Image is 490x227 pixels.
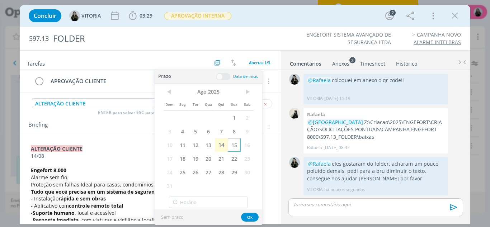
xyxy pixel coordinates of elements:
[249,60,270,65] span: Abertas 1/3
[176,152,189,165] span: 18
[202,152,215,165] span: 20
[189,124,202,138] span: 5
[215,138,228,152] span: 14
[34,13,56,19] span: Concluir
[241,124,254,138] span: 9
[360,57,386,67] a: Timesheet
[163,165,176,179] span: 24
[241,165,254,179] span: 30
[228,152,241,165] span: 22
[50,30,278,47] div: FOLDER
[215,152,228,165] span: 21
[75,209,116,216] span: , local e acessível
[29,9,61,22] button: Concluir
[98,110,173,115] span: ENTER para salvar ESC para cancelar
[349,57,355,63] sup: 2
[163,138,176,152] span: 10
[324,95,350,102] span: [DATE] 15:19
[31,167,66,174] strong: Engefort 8.000
[169,197,248,208] input: Horário
[228,138,241,152] span: 15
[69,10,101,21] button: VVITORIA
[228,97,241,111] span: Sex
[31,217,33,223] span: -
[241,111,254,124] span: 2
[163,86,176,97] span: <
[176,124,189,138] span: 4
[289,108,300,119] img: R
[31,145,83,152] strong: ALTERAÇÃO CLIENTE
[163,124,176,138] span: 3
[164,11,232,20] button: APROVAÇÃO INTERNA
[215,124,228,138] span: 7
[289,157,300,168] img: V
[31,209,33,216] span: -
[289,57,322,67] a: Comentários
[48,77,195,86] div: APROVAÇÃO CLIENTE
[176,86,241,97] span: Ago 2025
[241,86,254,97] span: >
[69,202,123,209] strong: controle remoto total
[308,160,331,167] span: @Rafaela
[307,186,323,193] p: VITORIA
[189,152,202,165] span: 19
[307,77,444,84] p: coloquei em anexo o qr code!!
[241,152,254,165] span: 23
[189,165,202,179] span: 26
[189,97,202,111] span: Ter
[20,5,471,224] div: dialog
[176,138,189,152] span: 11
[289,74,300,85] img: V
[127,10,154,22] button: 03:29
[31,188,161,195] strong: Tudo que você precisa em um sistema de segurança:
[307,119,444,141] p: Z:\Criacao\2025\ENGEFORT\CRIAÇÃO\SOLICITAÇÕES PONTUAIS\CAMPANHA ENGEFORT 8000\597.13_FOLDER\baixas
[158,73,171,80] span: Prazo
[307,145,322,151] p: Rafaela
[306,31,391,45] a: ENGEFORT SISTEMA AVANÇADO DE SEGURANÇA LTDA
[202,124,215,138] span: 6
[384,10,395,22] button: 2
[31,174,69,181] span: Alarme sem fio.
[308,77,331,84] span: @Rafaela
[231,60,236,66] img: arrow-down-up.svg
[414,31,461,45] a: CAMPANHA NOVO ALARME INTELBRAS
[228,165,241,179] span: 29
[202,97,215,111] span: Qua
[27,58,45,67] span: Tarefas
[176,165,189,179] span: 25
[307,95,323,102] p: VITORIA
[81,13,101,18] span: VITORIA
[58,195,106,202] strong: rápida e sem obras
[31,181,184,188] span: Proteção sem falhas.Ideal para casas, condomínios e comércios
[33,217,79,223] strong: Resposta imediata
[307,160,444,182] p: eles gostaram do folder, acharam um pouco poluído demais, pedi para a bru diminuir o texto, conse...
[29,35,49,43] span: 597.13
[308,119,363,126] span: @[GEOGRAPHIC_DATA]
[228,111,241,124] span: 1
[140,12,152,19] span: 03:29
[33,209,75,216] strong: Suporte humano
[396,57,418,67] a: Histórico
[31,195,58,202] span: - Instalação
[390,10,396,16] div: 2
[163,97,176,111] span: Dom
[189,138,202,152] span: 12
[332,60,349,67] div: Anexos
[215,165,228,179] span: 28
[163,152,176,165] span: 17
[241,213,259,222] button: Ok
[307,111,325,118] b: Rafaela
[241,138,254,152] span: 16
[28,122,48,131] span: Briefing
[233,74,259,79] span: Data de início
[163,179,176,193] span: 31
[202,138,215,152] span: 13
[202,165,215,179] span: 27
[241,97,254,111] span: Sab
[69,10,80,21] img: V
[164,12,231,20] span: APROVAÇÃO INTERNA
[176,97,189,111] span: Seg
[324,186,365,193] span: há poucos segundos
[228,124,241,138] span: 8
[215,97,228,111] span: Qui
